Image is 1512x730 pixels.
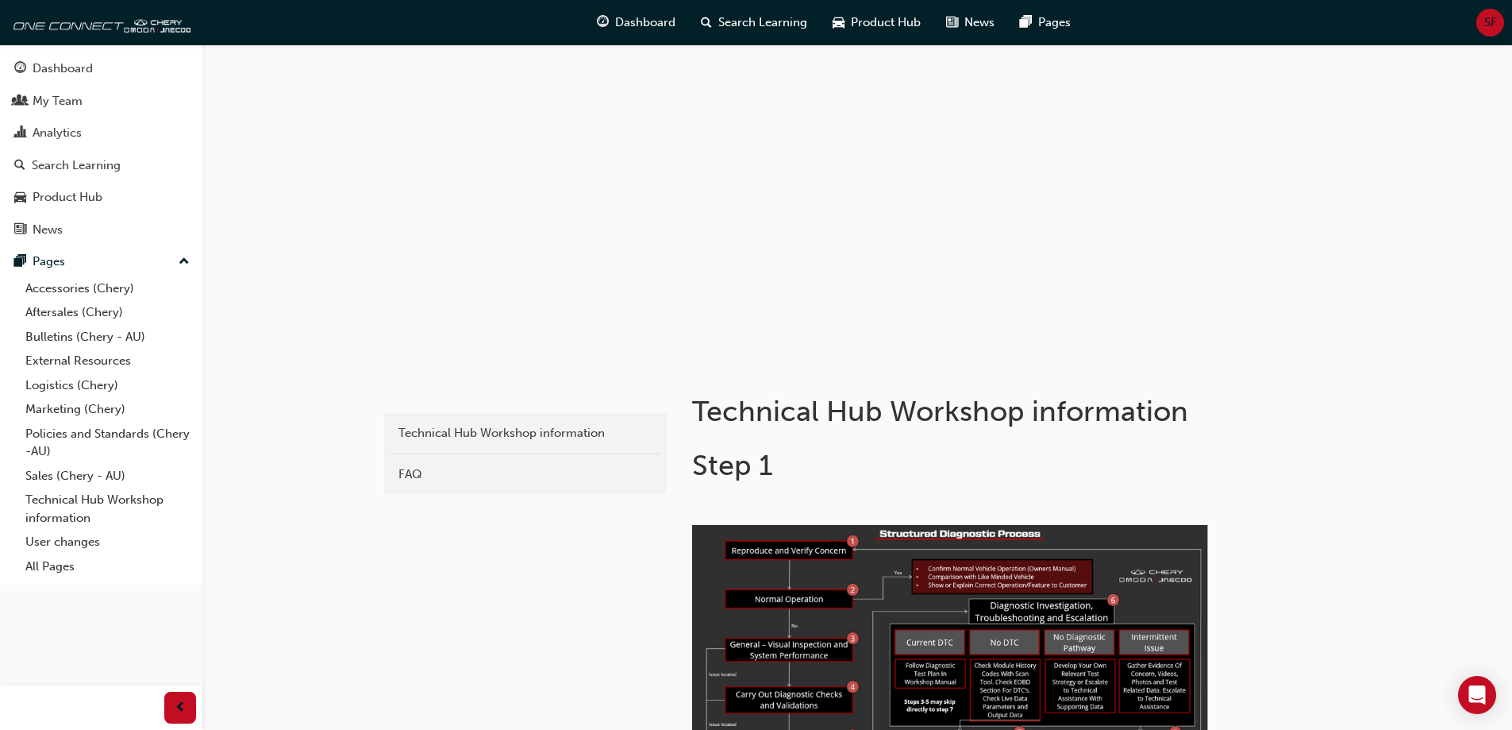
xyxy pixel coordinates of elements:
[584,6,688,39] a: guage-iconDashboard
[688,6,820,39] a: search-iconSearch Learning
[1020,13,1032,33] span: pages-icon
[391,461,660,489] a: FAQ
[1038,14,1071,32] span: Pages
[6,51,196,247] button: DashboardMy TeamAnalyticsSearch LearningProduct HubNews
[19,276,196,301] a: Accessories (Chery)
[1484,14,1497,32] span: SF
[398,424,652,442] div: Technical Hub Workshop information
[8,6,190,38] img: oneconnect
[6,247,196,276] button: Pages
[615,14,675,32] span: Dashboard
[19,554,196,579] a: All Pages
[718,14,807,32] span: Search Learning
[33,60,93,78] div: Dashboard
[14,159,25,173] span: search-icon
[692,394,1213,429] h1: Technical Hub Workshop information
[19,349,196,373] a: External Resources
[19,464,196,489] a: Sales (Chery - AU)
[179,252,190,272] span: up-icon
[175,698,187,718] span: prev-icon
[946,13,958,33] span: news-icon
[32,156,121,175] div: Search Learning
[14,191,26,205] span: car-icon
[6,118,196,148] a: Analytics
[398,465,652,484] div: FAQ
[19,373,196,398] a: Logistics (Chery)
[19,422,196,464] a: Policies and Standards (Chery -AU)
[1458,676,1496,714] div: Open Intercom Messenger
[14,62,26,76] span: guage-icon
[820,6,933,39] a: car-iconProduct Hub
[33,253,65,271] div: Pages
[833,13,844,33] span: car-icon
[14,95,26,109] span: people-icon
[6,87,196,116] a: My Team
[391,419,660,447] a: Technical Hub Workshop information
[933,6,1007,39] a: news-iconNews
[33,124,82,142] div: Analytics
[19,530,196,554] a: User changes
[14,126,26,141] span: chart-icon
[964,14,995,32] span: News
[6,215,196,245] a: News
[597,13,609,33] span: guage-icon
[851,14,921,32] span: Product Hub
[19,300,196,325] a: Aftersales (Chery)
[19,488,196,530] a: Technical Hub Workshop information
[14,223,26,238] span: news-icon
[692,448,773,482] span: Step 1
[6,183,196,212] a: Product Hub
[19,325,196,350] a: Bulletins (Chery - AU)
[33,221,63,239] div: News
[6,54,196,83] a: Dashboard
[33,92,83,110] div: My Team
[701,13,712,33] span: search-icon
[14,255,26,269] span: pages-icon
[1476,9,1504,37] button: SF
[6,151,196,180] a: Search Learning
[33,188,102,207] div: Product Hub
[19,397,196,422] a: Marketing (Chery)
[1007,6,1083,39] a: pages-iconPages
